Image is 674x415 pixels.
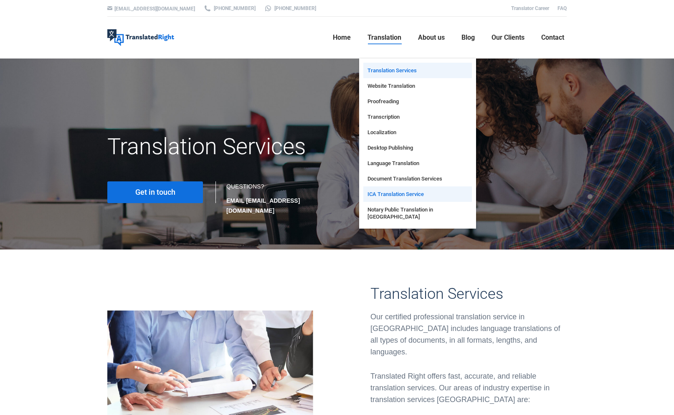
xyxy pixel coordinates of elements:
[367,33,401,42] span: Translation
[367,113,400,120] span: Transcription
[511,5,549,11] a: Translator Career
[459,24,477,51] a: Blog
[539,24,567,51] a: Contact
[363,140,472,155] a: Desktop Publishing
[333,33,351,42] span: Home
[264,5,316,12] a: [PHONE_NUMBER]
[363,94,472,109] a: Proofreading
[363,202,472,224] a: Notary Public Translation in [GEOGRAPHIC_DATA]
[203,5,256,12] a: [PHONE_NUMBER]
[367,206,468,220] span: Notary Public Translation in [GEOGRAPHIC_DATA]
[107,29,174,46] img: Translated Right
[370,370,567,405] p: Translated Right offers fast, accurate, and reliable translation services. Our areas of industry ...
[363,109,472,125] a: Transcription
[367,191,424,198] span: ICA Translation Service
[370,311,567,358] div: Our certified professional translation service in [GEOGRAPHIC_DATA] includes language translation...
[489,24,527,51] a: Our Clients
[363,63,472,78] a: Translation Services
[367,129,396,136] span: Localization
[367,160,419,167] span: Language Translation
[370,285,567,303] h3: Translation Services
[363,186,472,202] a: ICA Translation Service
[107,133,409,160] h1: Translation Services
[492,33,525,42] span: Our Clients
[557,5,567,11] a: FAQ
[418,33,445,42] span: About us
[363,171,472,186] a: Document Translation Services
[363,155,472,171] a: Language Translation
[135,188,175,196] span: Get in touch
[367,67,417,74] span: Translation Services
[416,24,447,51] a: About us
[365,24,404,51] a: Translation
[367,175,442,182] span: Document Translation Services
[461,33,475,42] span: Blog
[367,144,413,151] span: Desktop Publishing
[114,6,195,12] a: [EMAIL_ADDRESS][DOMAIN_NAME]
[363,78,472,94] a: Website Translation
[330,24,353,51] a: Home
[226,197,300,214] strong: EMAIL [EMAIL_ADDRESS][DOMAIN_NAME]
[363,125,472,140] a: Localization
[226,181,329,216] div: QUESTIONS?
[107,181,203,203] a: Get in touch
[367,82,415,89] span: Website Translation
[367,98,399,105] span: Proofreading
[541,33,564,42] span: Contact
